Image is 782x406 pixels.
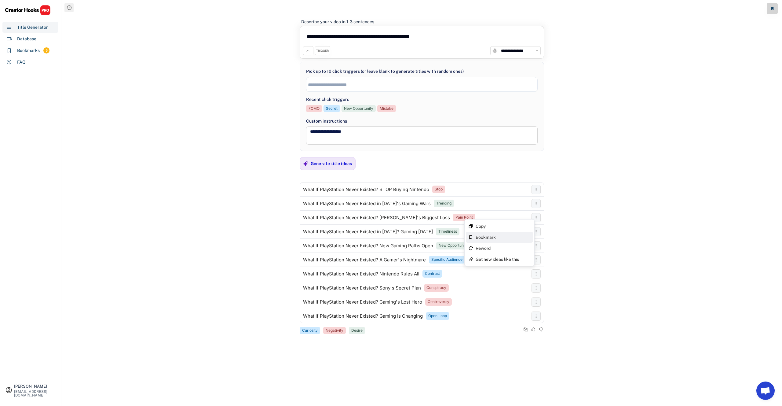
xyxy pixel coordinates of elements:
div: Get new ideas like this [476,257,531,261]
div: What If PlayStation Never Existed? New Gaming Paths Open [303,243,433,248]
div: Bookmarks [17,47,40,54]
div: Curiosity [302,328,318,333]
div: Trending [436,201,451,206]
div: Title Generator [17,24,48,31]
div: Bookmark [476,235,531,239]
div: Generate title ideas [311,161,352,166]
div: What If PlayStation Never Existed? Gaming Is Changing [303,314,423,319]
div: What If PlayStation Never Existed in [DATE]'s Gaming Wars [303,201,431,206]
div: Copy [476,224,531,228]
div: Describe your video in 1-3 sentences [301,19,374,24]
div: Stop [435,187,443,192]
div: What If PlayStation Never Existed in [DATE]? Gaming [DATE] [303,229,433,234]
div: Database [17,36,36,42]
div: Pain Point [455,215,473,220]
div: What If PlayStation Never Existed? STOP Buying Nintendo [303,187,429,192]
div: 5 [43,48,49,53]
div: Mistake [380,106,393,111]
div: Desire [351,328,363,333]
div: TRIGGER [316,49,329,53]
div: What If PlayStation Never Existed? Sony's Secret Plan [303,286,421,290]
div: Conspiracy [426,285,446,290]
div: Timeliness [438,229,457,234]
img: channels4_profile.jpg [492,48,498,54]
div: Reword [476,246,531,250]
div: Pick up to 10 click triggers (or leave blank to generate titles with random ones) [306,68,464,75]
div: Open Loop [428,313,447,319]
div: What If PlayStation Never Existed? [PERSON_NAME]'s Biggest Loss [303,215,450,220]
div: Specific Audience [431,257,462,262]
div: Contrast [425,271,440,276]
div: [PERSON_NAME] [14,384,56,388]
div: FAQ [17,59,26,65]
div: Secret [326,106,338,111]
div: New Opportunity [344,106,373,111]
div: What If PlayStation Never Existed? A Gamer's Nightmare [303,257,426,262]
div: What If PlayStation Never Existed? Nintendo Rules All [303,271,419,276]
a: Bate-papo aberto [756,382,775,400]
div: Recent click triggers [306,96,349,103]
div: Negativity [326,328,343,333]
div: What If PlayStation Never Existed? Gaming's Lost Hero [303,300,422,304]
img: CHPRO%20Logo.svg [5,5,51,16]
div: [EMAIL_ADDRESS][DOMAIN_NAME] [14,390,56,397]
div: FOMO [309,106,320,111]
div: Controversy [428,299,449,304]
div: Custom instructions [306,118,538,124]
div: New Opportunity [439,243,468,248]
